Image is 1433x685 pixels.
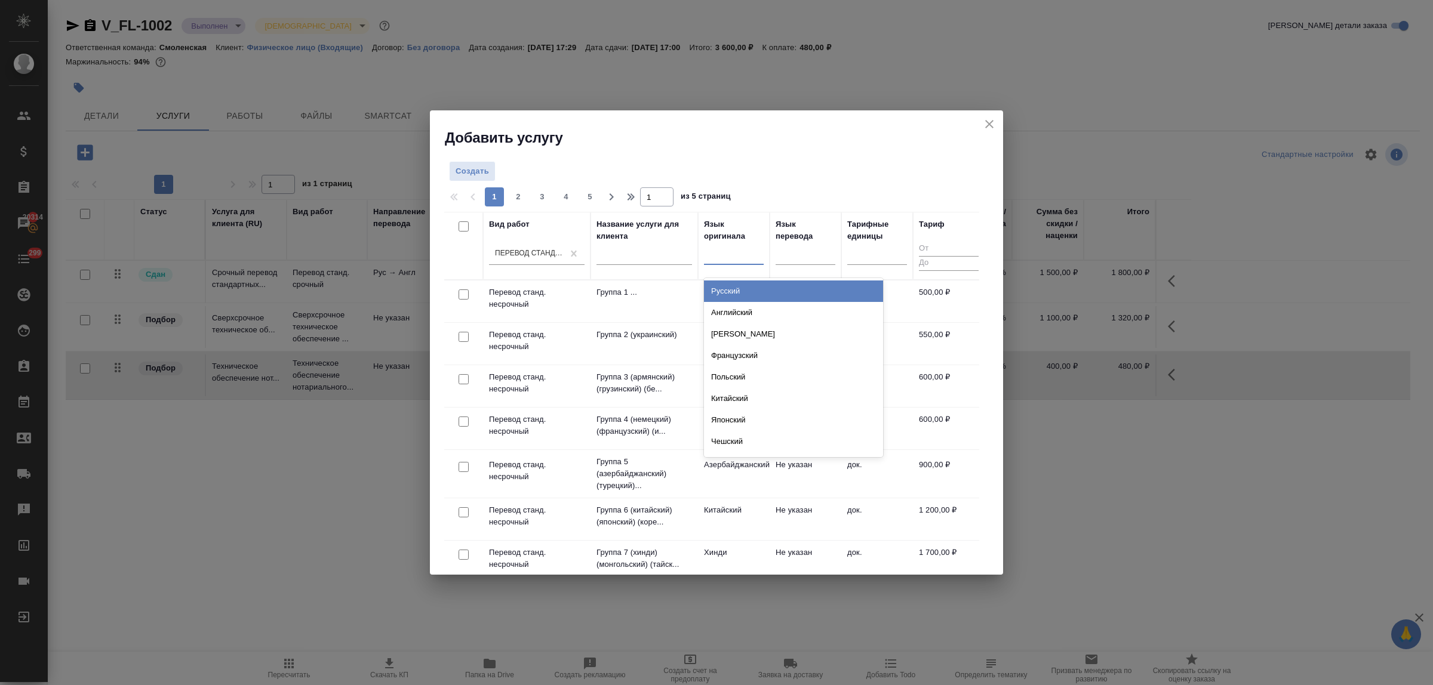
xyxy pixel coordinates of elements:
[770,498,841,540] td: Не указан
[596,414,692,437] p: Группа 4 (немецкий) (французский) (и...
[489,547,585,570] p: Перевод станд. несрочный
[841,541,913,582] td: док.
[698,541,770,582] td: Хинди
[489,218,530,230] div: Вид работ
[980,115,998,133] button: close
[449,161,496,182] button: Создать
[533,191,552,203] span: 3
[704,388,883,409] div: Китайский
[495,248,564,258] div: Перевод станд. несрочный
[698,365,770,407] td: Армянский
[556,187,576,206] button: 4
[580,187,599,206] button: 5
[704,302,883,323] div: Английский
[913,280,985,322] td: 500,00 ₽
[776,218,835,242] div: Язык перевода
[913,498,985,540] td: 1 200,00 ₽
[596,218,692,242] div: Название услуги для клиента
[913,408,985,449] td: 600,00 ₽
[913,323,985,365] td: 550,00 ₽
[770,453,841,495] td: Не указан
[681,189,731,206] span: из 5 страниц
[698,408,770,449] td: [PERSON_NAME]
[770,541,841,582] td: Не указан
[596,371,692,395] p: Группа 3 (армянский) (грузинский) (бе...
[489,504,585,528] p: Перевод станд. несрочный
[489,459,585,483] p: Перевод станд. несрочный
[704,409,883,431] div: Японский
[596,456,692,492] p: Группа 5 (азербайджанский) (турецкий)...
[456,165,489,178] span: Создать
[698,453,770,495] td: Азербайджанский
[596,329,692,341] p: Группа 2 (украинский)
[596,547,692,570] p: Группа 7 (хинди) (монгольский) (тайск...
[509,191,528,203] span: 2
[847,218,907,242] div: Тарифные единицы
[489,414,585,437] p: Перевод станд. несрочный
[919,256,979,271] input: До
[489,329,585,353] p: Перевод станд. несрочный
[913,365,985,407] td: 600,00 ₽
[913,541,985,582] td: 1 700,00 ₽
[596,504,692,528] p: Группа 6 (китайский) (японский) (коре...
[704,280,883,302] div: Русский
[704,431,883,452] div: Чешский
[698,323,770,365] td: Украинский
[556,191,576,203] span: 4
[533,187,552,206] button: 3
[919,218,945,230] div: Тариф
[913,453,985,495] td: 900,00 ₽
[704,366,883,388] div: Польский
[489,371,585,395] p: Перевод станд. несрочный
[698,280,770,322] td: Английский
[704,323,883,345] div: [PERSON_NAME]
[841,498,913,540] td: док.
[919,242,979,257] input: От
[698,498,770,540] td: Китайский
[445,128,1003,147] h2: Добавить услугу
[704,218,764,242] div: Язык оригинала
[841,453,913,495] td: док.
[509,187,528,206] button: 2
[704,345,883,366] div: Французский
[489,286,585,310] p: Перевод станд. несрочный
[580,191,599,203] span: 5
[704,452,883,474] div: Сербский
[596,286,692,298] p: Группа 1 ...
